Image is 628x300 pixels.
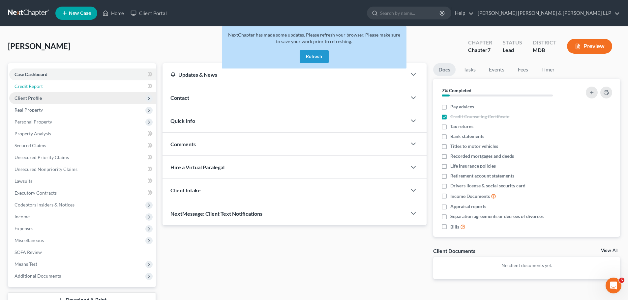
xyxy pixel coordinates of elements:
[69,11,91,16] span: New Case
[442,88,471,93] strong: 7% Completed
[15,261,37,267] span: Means Test
[468,39,492,46] div: Chapter
[170,187,201,193] span: Client Intake
[450,182,525,189] span: Drivers license & social security card
[533,39,556,46] div: District
[15,107,43,113] span: Real Property
[450,143,498,150] span: Titles to motor vehicles
[15,249,42,255] span: SOFA Review
[450,103,474,110] span: Pay advices
[9,151,156,163] a: Unsecured Priority Claims
[15,143,46,148] span: Secured Claims
[170,141,196,147] span: Comments
[170,95,189,101] span: Contact
[450,163,496,169] span: Life insurance policies
[170,71,399,78] div: Updates & News
[15,131,51,136] span: Property Analysis
[512,63,533,76] a: Fees
[15,273,61,279] span: Additional Documents
[15,190,57,196] span: Executory Contracts
[536,63,560,76] a: Timer
[9,187,156,199] a: Executory Contracts
[503,46,522,54] div: Lead
[9,175,156,187] a: Lawsuits
[9,128,156,140] a: Property Analysis
[15,214,30,219] span: Income
[9,163,156,175] a: Unsecured Nonpriority Claims
[450,153,514,159] span: Recorded mortgages and deeds
[300,50,329,63] button: Refresh
[228,32,400,44] span: NextChapter has made some updates. Please refresh your browser. Please make sure to save your wor...
[433,63,456,76] a: Docs
[567,39,612,54] button: Preview
[450,224,459,230] span: Bills
[488,47,491,53] span: 7
[15,202,75,207] span: Codebtors Insiders & Notices
[15,154,69,160] span: Unsecured Priority Claims
[601,248,617,253] a: View All
[474,7,620,19] a: [PERSON_NAME] [PERSON_NAME] & [PERSON_NAME] LLP
[468,46,492,54] div: Chapter
[15,71,47,77] span: Case Dashboard
[450,113,509,120] span: Credit Counseling Certificate
[606,278,621,293] iframe: Intercom live chat
[533,46,556,54] div: MDB
[99,7,127,19] a: Home
[503,39,522,46] div: Status
[433,247,475,254] div: Client Documents
[380,7,440,19] input: Search by name...
[9,80,156,92] a: Credit Report
[450,133,484,140] span: Bank statements
[458,63,481,76] a: Tasks
[450,203,486,210] span: Appraisal reports
[15,237,44,243] span: Miscellaneous
[450,193,490,200] span: Income Documents
[484,63,510,76] a: Events
[170,164,224,170] span: Hire a Virtual Paralegal
[450,123,473,130] span: Tax returns
[170,118,195,124] span: Quick Info
[450,213,544,220] span: Separation agreements or decrees of divorces
[15,83,43,89] span: Credit Report
[619,278,624,283] span: 5
[15,166,77,172] span: Unsecured Nonpriority Claims
[170,210,262,217] span: NextMessage: Client Text Notifications
[15,119,52,124] span: Personal Property
[15,226,33,231] span: Expenses
[15,178,32,184] span: Lawsuits
[127,7,170,19] a: Client Portal
[9,68,156,80] a: Case Dashboard
[9,140,156,151] a: Secured Claims
[452,7,474,19] a: Help
[9,246,156,258] a: SOFA Review
[450,173,514,179] span: Retirement account statements
[8,41,70,51] span: [PERSON_NAME]
[15,95,42,101] span: Client Profile
[438,262,615,269] p: No client documents yet.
